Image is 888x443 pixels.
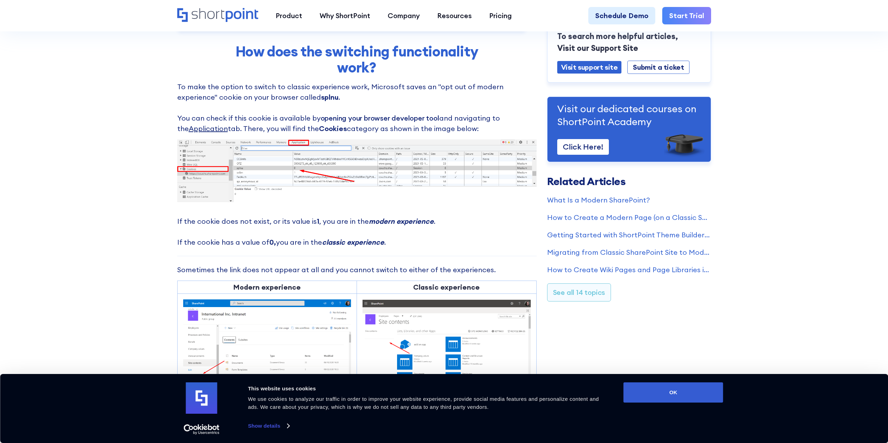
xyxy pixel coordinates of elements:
strong: Classic experience [413,283,480,291]
strong: 1 [317,217,319,226]
div: Why ShortPoint [320,10,370,21]
img: logo [186,382,217,414]
em: modern experience [369,217,434,226]
a: Home [177,8,259,23]
strong: splnu [321,93,338,101]
span: We use cookies to analyze our traffic in order to improve your website experience, provide social... [248,396,599,410]
strong: Cookies [319,124,347,133]
h2: How does the switching functionality work? [226,44,488,76]
a: Product [267,7,311,24]
a: Usercentrics Cookiebot - opens in a new window [171,424,232,435]
a: Resources [428,7,480,24]
div: Company [388,10,420,21]
h3: Related Articles [547,176,711,186]
a: Company [379,7,428,24]
a: Click Here! [557,139,609,155]
a: How to Create a Modern Page (on a Classic SharePoint Site) [547,212,711,223]
em: classic experience [322,238,384,246]
a: Migrating from Classic SharePoint Site to Modern SharePoint Site (SharePoint Online) [547,247,711,258]
div: Pricing [489,10,512,21]
strong: Modern experience [233,283,301,291]
a: Getting Started with ShortPoint Theme Builder - Classic SharePoint Sites (Part 1) [547,230,711,240]
a: See all 14 topics [547,283,611,301]
a: How to Create Wiki Pages and Page Libraries in SharePoint [547,265,711,275]
strong: 0, [269,238,276,246]
p: Sometimes the link does not appear at all and you cannot switch to either of the experiences. [177,265,537,275]
p: To search more helpful articles, Visit our Support Site [557,30,701,54]
a: Submit a ticket [627,61,689,74]
a: opening your browser developer tool [321,114,439,122]
div: This website uses cookies [248,384,608,393]
p: If the cookie does not exist, or its value is , you are in the . If the cookie has a value of you... [177,216,537,247]
span: Application [189,124,228,133]
p: To make the option to switch to classic experience work, Microsoft saves an "opt out of modern ex... [177,82,537,134]
a: Pricing [480,7,521,24]
button: OK [624,382,723,403]
a: Why ShortPoint [311,7,379,24]
a: Visit support site [557,61,622,74]
a: Show details [248,421,289,431]
div: Product [276,10,302,21]
div: Resources [437,10,472,21]
a: Schedule Demo [588,7,655,24]
a: What Is a Modern SharePoint? [547,195,711,205]
a: Start Trial [662,7,711,24]
p: Visit our dedicated courses on ShortPoint Academy [557,102,701,128]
